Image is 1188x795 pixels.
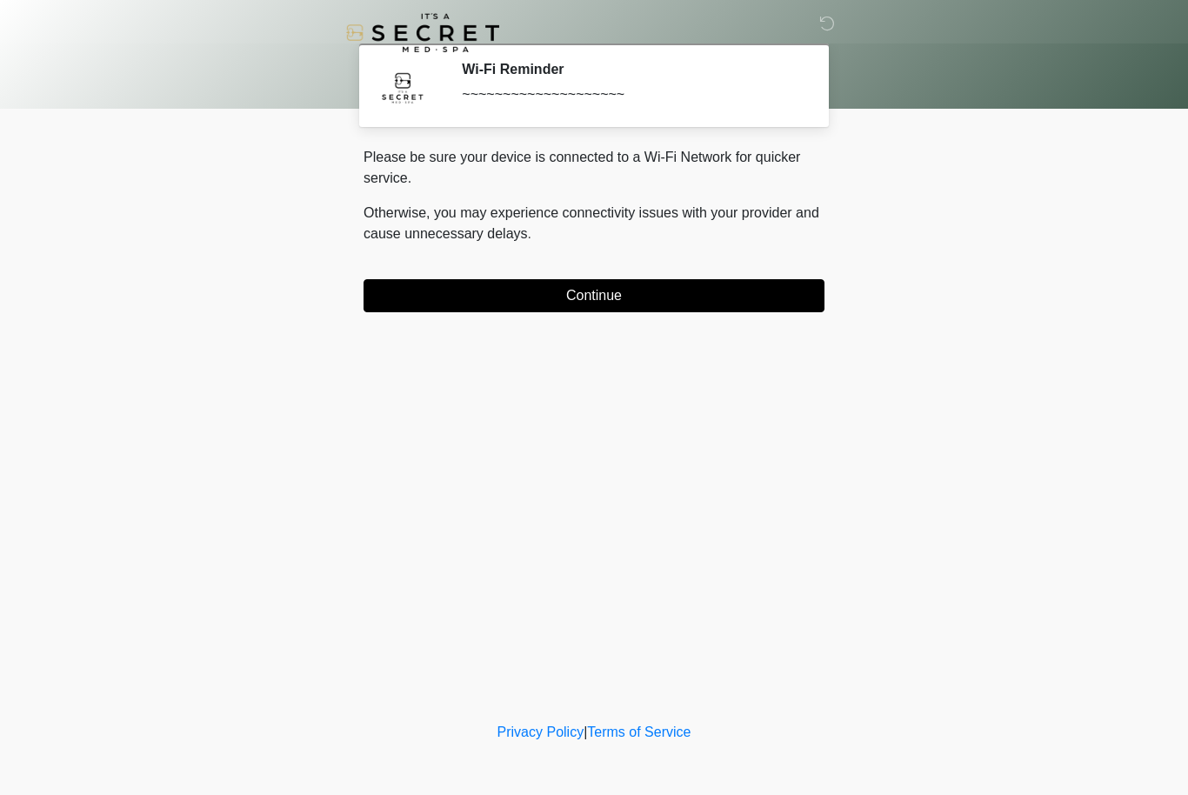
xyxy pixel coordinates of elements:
span: . [528,226,531,241]
img: Agent Avatar [377,61,429,113]
p: Please be sure your device is connected to a Wi-Fi Network for quicker service. [364,147,824,189]
a: Terms of Service [587,725,691,739]
img: It's A Secret Med Spa Logo [346,13,499,52]
a: Privacy Policy [497,725,584,739]
h2: Wi-Fi Reminder [462,61,798,77]
div: ~~~~~~~~~~~~~~~~~~~~ [462,84,798,105]
a: | [584,725,587,739]
p: Otherwise, you may experience connectivity issues with your provider and cause unnecessary delays [364,203,824,244]
button: Continue [364,279,824,312]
